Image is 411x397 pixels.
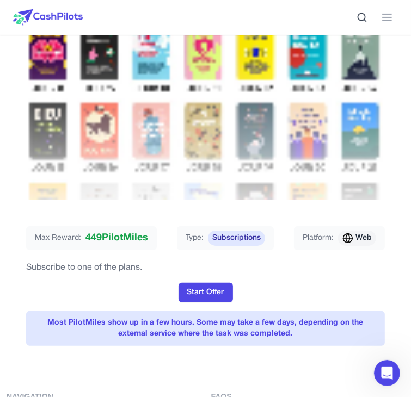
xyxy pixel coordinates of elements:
[374,360,400,386] iframe: Intercom live chat
[35,233,81,244] span: Max Reward:
[303,233,334,244] span: Platform:
[13,9,83,26] img: CashPilots Logo
[208,231,265,246] span: Subscriptions
[85,231,148,246] span: 449 PilotMiles
[26,261,385,274] div: Subscribe to one of the plans.
[26,311,385,346] div: Most PilotMiles show up in a few hours. Some may take a few days, depending on the external servi...
[186,233,204,244] span: Type:
[179,283,233,302] button: Start Offer
[355,233,372,244] span: Web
